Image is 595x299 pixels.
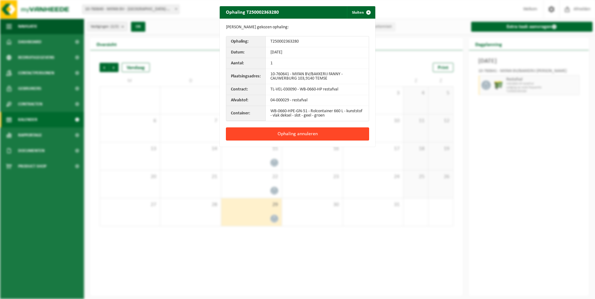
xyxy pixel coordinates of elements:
[266,95,369,106] td: 04-000029 - restafval
[226,25,369,30] p: [PERSON_NAME] gekozen ophaling:
[347,6,375,19] button: Sluiten
[226,69,266,84] th: Plaatsingsadres:
[226,47,266,58] th: Datum:
[266,47,369,58] td: [DATE]
[226,106,266,121] th: Container:
[266,84,369,95] td: TL-VEL-030090 - WB-0660-HP restafval
[226,127,369,140] button: Ophaling annuleren
[266,58,369,69] td: 1
[226,95,266,106] th: Afvalstof:
[226,84,266,95] th: Contract:
[266,36,369,47] td: T250002363280
[226,36,266,47] th: Ophaling:
[226,58,266,69] th: Aantal:
[266,69,369,84] td: 10-760641 - MIFAN BV/BAKKERIJ FANNY - CAUWERBURG 103,9140 TEMSE
[220,6,285,18] h2: Ophaling T250002363280
[266,106,369,121] td: WB-0660-HPE-GN-51 - Rolcontainer 660 L - kunststof - vlak deksel - slot - geel - groen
